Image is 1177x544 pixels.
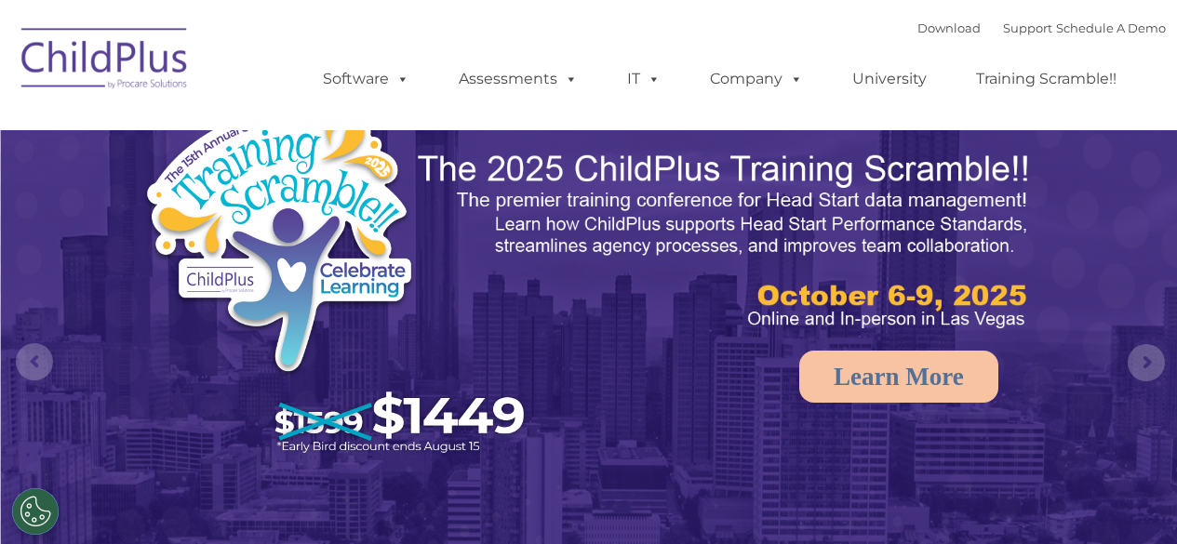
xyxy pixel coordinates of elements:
[1003,20,1052,35] a: Support
[691,60,822,98] a: Company
[957,60,1135,98] a: Training Scramble!!
[917,20,1166,35] font: |
[1056,20,1166,35] a: Schedule A Demo
[917,20,981,35] a: Download
[609,60,679,98] a: IT
[12,488,59,535] button: Cookies Settings
[440,60,596,98] a: Assessments
[12,15,198,108] img: ChildPlus by Procare Solutions
[799,351,998,403] a: Learn More
[834,60,945,98] a: University
[304,60,428,98] a: Software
